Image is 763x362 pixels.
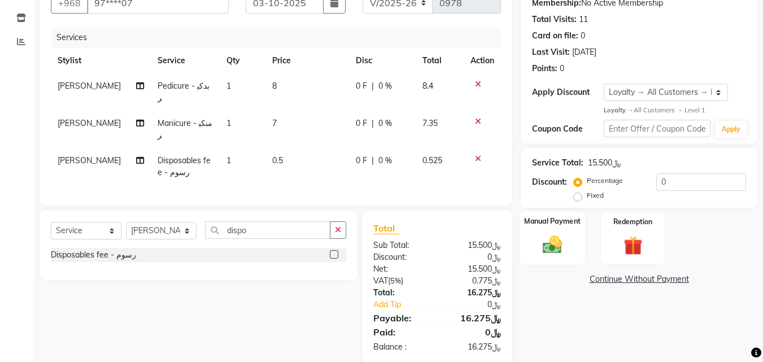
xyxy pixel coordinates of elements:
[532,14,577,25] div: Total Visits:
[604,106,634,114] strong: Loyalty →
[587,190,604,200] label: Fixed
[372,80,374,92] span: |
[437,251,509,263] div: ﷼0
[205,221,330,239] input: Search or Scan
[572,46,596,58] div: [DATE]
[356,155,367,167] span: 0 F
[437,287,509,299] div: ﷼16.275
[532,46,570,58] div: Last Visit:
[437,239,509,251] div: ﷼15.500
[532,86,603,98] div: Apply Discount
[372,117,374,129] span: |
[579,14,588,25] div: 11
[715,121,747,138] button: Apply
[560,63,564,75] div: 0
[151,48,220,73] th: Service
[365,325,437,339] div: Paid:
[588,157,621,169] div: ﷼15.500
[450,299,510,311] div: ﷼0
[581,30,585,42] div: 0
[372,155,374,167] span: |
[158,81,210,103] span: Pedicure - بدكير
[349,48,416,73] th: Disc
[158,155,211,177] span: Disposables fee - رسوم
[378,155,392,167] span: 0 %
[532,63,557,75] div: Points:
[220,48,265,73] th: Qty
[265,48,349,73] th: Price
[226,81,231,91] span: 1
[365,239,437,251] div: Sub Total:
[422,81,433,91] span: 8.4
[226,155,231,165] span: 1
[373,276,388,286] span: VAT
[51,249,136,261] div: Disposables fee - رسوم
[532,176,567,188] div: Discount:
[604,106,746,115] div: All Customers → Level 1
[532,123,603,135] div: Coupon Code
[158,118,212,140] span: Manicure - منكير
[373,223,399,234] span: Total
[272,81,277,91] span: 8
[437,311,509,325] div: ﷼16.275
[378,80,392,92] span: 0 %
[604,120,710,137] input: Enter Offer / Coupon Code
[532,30,578,42] div: Card on file:
[272,155,283,165] span: 0.5
[390,276,401,285] span: 5%
[58,118,121,128] span: [PERSON_NAME]
[523,273,755,285] a: Continue Without Payment
[587,176,623,186] label: Percentage
[437,341,509,353] div: ﷼16.275
[58,155,121,165] span: [PERSON_NAME]
[272,118,277,128] span: 7
[52,27,509,48] div: Services
[365,341,437,353] div: Balance :
[437,325,509,339] div: ﷼0
[365,311,437,325] div: Payable:
[51,48,151,73] th: Stylist
[437,275,509,287] div: ﷼0.775
[422,155,442,165] span: 0.525
[58,81,121,91] span: [PERSON_NAME]
[226,118,231,128] span: 1
[365,275,437,287] div: ( )
[416,48,464,73] th: Total
[356,117,367,129] span: 0 F
[537,234,568,256] img: _cash.svg
[613,217,652,227] label: Redemption
[365,251,437,263] div: Discount:
[365,299,449,311] a: Add Tip
[365,263,437,275] div: Net:
[464,48,501,73] th: Action
[356,80,367,92] span: 0 F
[378,117,392,129] span: 0 %
[524,216,581,227] label: Manual Payment
[618,234,648,257] img: _gift.svg
[422,118,438,128] span: 7.35
[365,287,437,299] div: Total:
[437,263,509,275] div: ﷼15.500
[532,157,583,169] div: Service Total:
